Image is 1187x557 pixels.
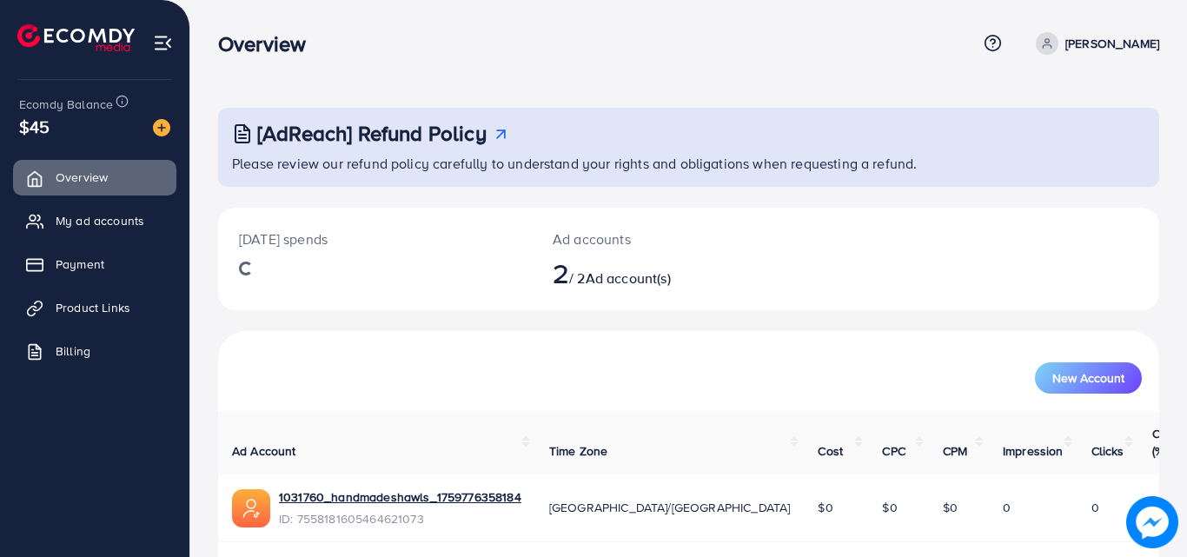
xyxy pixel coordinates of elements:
h2: / 2 [553,256,746,289]
a: My ad accounts [13,203,176,238]
img: logo [17,24,135,51]
p: [PERSON_NAME] [1065,33,1159,54]
span: Cost [818,442,843,460]
span: CTR (%) [1152,425,1175,460]
span: $0 [943,499,958,516]
span: $0 [818,499,832,516]
p: Ad accounts [553,229,746,249]
a: Payment [13,247,176,282]
span: Billing [56,342,90,360]
span: $0 [882,499,897,516]
span: 2 [553,253,569,293]
h3: [AdReach] Refund Policy [257,121,487,146]
span: 0 [1091,499,1099,516]
span: Ecomdy Balance [19,96,113,113]
span: Payment [56,255,104,273]
span: 0 [1003,499,1011,516]
img: menu [153,33,173,53]
span: Product Links [56,299,130,316]
a: Billing [13,334,176,368]
span: Impression [1003,442,1064,460]
span: Overview [56,169,108,186]
span: [GEOGRAPHIC_DATA]/[GEOGRAPHIC_DATA] [549,499,791,516]
span: Time Zone [549,442,607,460]
span: CPC [882,442,905,460]
span: New Account [1052,372,1124,384]
a: Product Links [13,290,176,325]
span: ID: 7558181605464621073 [279,510,521,527]
a: 1031760_handmadeshawls_1759776358184 [279,488,521,506]
span: My ad accounts [56,212,144,229]
span: Ad Account [232,442,296,460]
p: [DATE] spends [239,229,511,249]
span: Clicks [1091,442,1124,460]
button: New Account [1035,362,1142,394]
img: image [1129,499,1175,545]
img: ic-ads-acc.e4c84228.svg [232,489,270,527]
span: Ad account(s) [586,269,671,288]
a: [PERSON_NAME] [1029,32,1159,55]
span: $45 [19,114,50,139]
a: Overview [13,160,176,195]
h3: Overview [218,31,320,56]
span: CPM [943,442,967,460]
p: Please review our refund policy carefully to understand your rights and obligations when requesti... [232,153,1149,174]
img: image [153,119,170,136]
